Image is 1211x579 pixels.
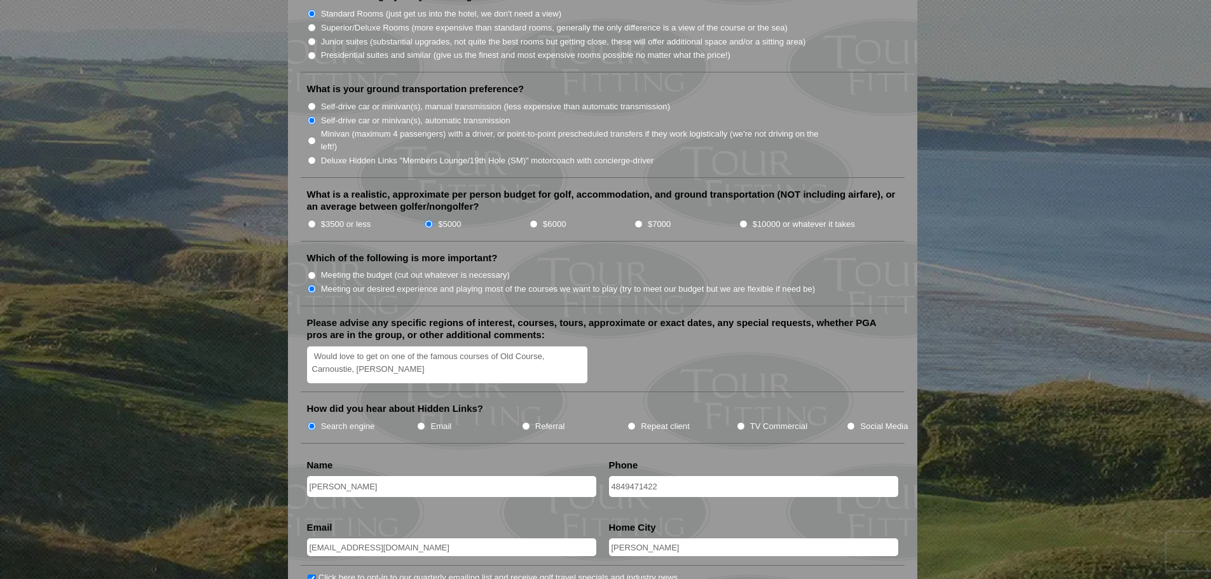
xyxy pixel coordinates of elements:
[307,252,498,264] label: Which of the following is more important?
[860,420,908,433] label: Social Media
[321,100,670,113] label: Self-drive car or minivan(s), manual transmission (less expensive than automatic transmission)
[321,128,832,153] label: Minivan (maximum 4 passengers) with a driver, or point-to-point prescheduled transfers if they wo...
[307,459,333,472] label: Name
[430,420,451,433] label: Email
[321,114,510,127] label: Self-drive car or minivan(s), automatic transmission
[321,420,375,433] label: Search engine
[641,420,690,433] label: Repeat client
[648,218,671,231] label: $7000
[750,420,807,433] label: TV Commercial
[535,420,565,433] label: Referral
[321,218,371,231] label: $3500 or less
[438,218,461,231] label: $5000
[307,83,524,95] label: What is your ground transportation preference?
[609,459,638,472] label: Phone
[307,402,484,415] label: How did you hear about Hidden Links?
[321,49,730,62] label: Presidential suites and similar (give us the finest and most expensive rooms possible no matter w...
[321,283,816,296] label: Meeting our desired experience and playing most of the courses we want to play (try to meet our b...
[321,36,806,48] label: Junior suites (substantial upgrades, not quite the best rooms but getting close, these will offer...
[321,22,788,34] label: Superior/Deluxe Rooms (more expensive than standard rooms, generally the only difference is a vie...
[307,521,332,534] label: Email
[307,188,898,213] label: What is a realistic, approximate per person budget for golf, accommodation, and ground transporta...
[753,218,855,231] label: $10000 or whatever it takes
[307,317,898,341] label: Please advise any specific regions of interest, courses, tours, approximate or exact dates, any s...
[609,521,656,534] label: Home City
[543,218,566,231] label: $6000
[321,269,510,282] label: Meeting the budget (cut out whatever is necessary)
[321,8,562,20] label: Standard Rooms (just get us into the hotel, we don't need a view)
[321,154,654,167] label: Deluxe Hidden Links "Members Lounge/19th Hole (SM)" motorcoach with concierge-driver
